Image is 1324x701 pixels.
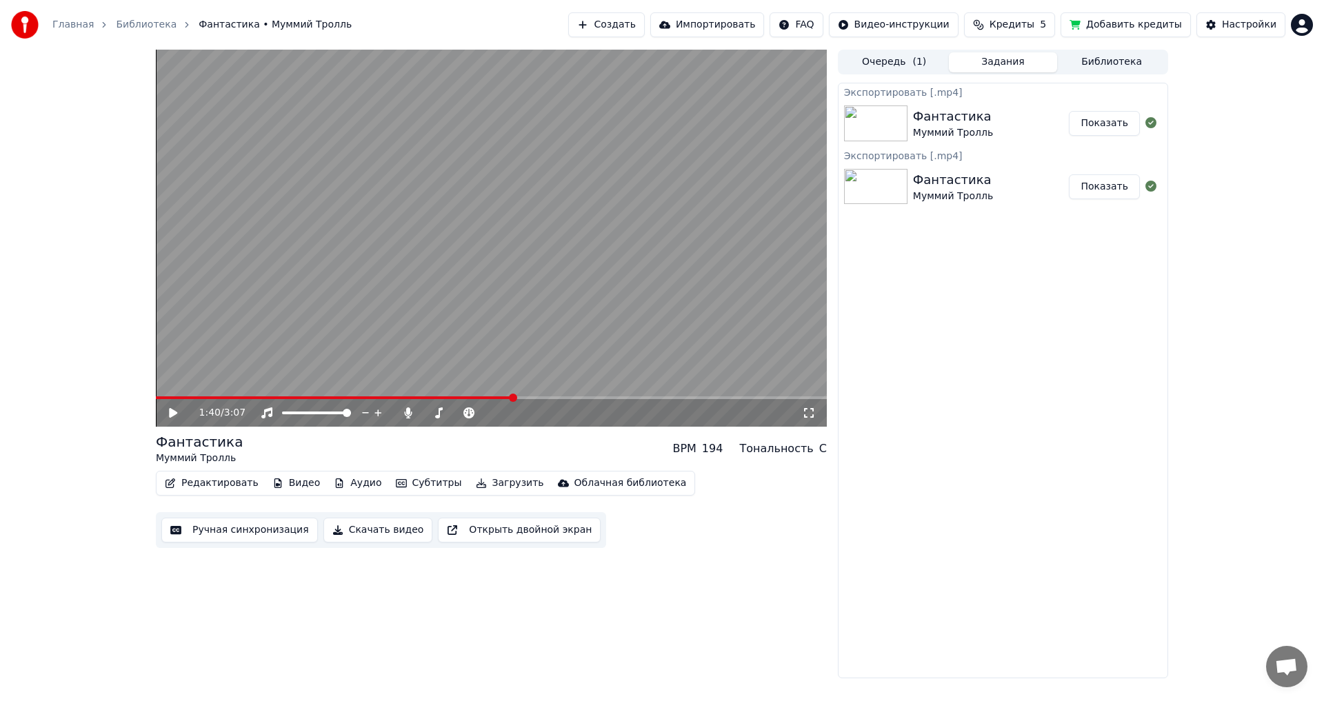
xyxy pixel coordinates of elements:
[11,11,39,39] img: youka
[990,18,1034,32] span: Кредиты
[949,52,1058,72] button: Задания
[438,518,601,542] button: Открыть двойной экран
[1061,12,1191,37] button: Добавить кредиты
[323,518,433,542] button: Скачать видео
[672,440,696,457] div: BPM
[1222,18,1276,32] div: Настройки
[199,406,221,420] span: 1:40
[1069,111,1140,136] button: Показать
[650,12,765,37] button: Импортировать
[1057,52,1166,72] button: Библиотека
[770,12,823,37] button: FAQ
[840,52,949,72] button: Очередь
[267,474,326,493] button: Видео
[1266,646,1307,687] div: Открытый чат
[1040,18,1046,32] span: 5
[964,12,1055,37] button: Кредиты5
[52,18,94,32] a: Главная
[568,12,644,37] button: Создать
[52,18,352,32] nav: breadcrumb
[199,406,232,420] div: /
[159,474,264,493] button: Редактировать
[390,474,468,493] button: Субтитры
[116,18,177,32] a: Библиотека
[1196,12,1285,37] button: Настройки
[913,170,993,190] div: Фантастика
[839,83,1167,100] div: Экспортировать [.mp4]
[224,406,245,420] span: 3:07
[470,474,550,493] button: Загрузить
[199,18,352,32] span: Фантастика • Муммий Тролль
[156,451,243,465] div: Муммий Тролль
[913,107,993,126] div: Фантастика
[156,432,243,451] div: Фантастика
[829,12,959,37] button: Видео-инструкции
[819,440,827,457] div: C
[574,476,687,490] div: Облачная библиотека
[739,440,813,457] div: Тональность
[839,147,1167,163] div: Экспортировать [.mp4]
[913,126,993,140] div: Муммий Тролль
[328,474,387,493] button: Аудио
[161,518,318,542] button: Ручная синхронизация
[913,190,993,203] div: Муммий Тролль
[702,440,723,457] div: 194
[1069,174,1140,199] button: Показать
[912,55,926,69] span: ( 1 )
